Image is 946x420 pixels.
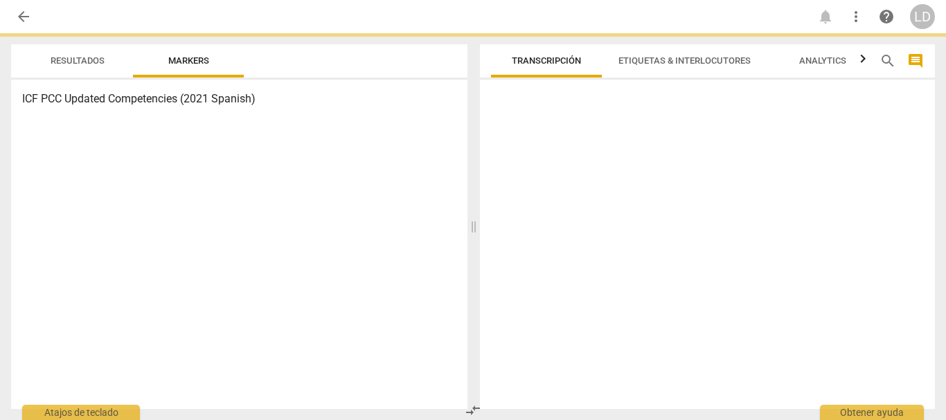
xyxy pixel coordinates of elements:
[168,55,209,66] span: Markers
[465,402,481,419] span: compare_arrows
[22,405,140,420] div: Atajos de teclado
[878,8,895,25] span: help
[15,8,32,25] span: arrow_back
[820,405,924,420] div: Obtener ayuda
[877,50,899,72] button: Buscar
[512,55,581,66] span: Transcripción
[910,4,935,29] button: LD
[848,8,864,25] span: more_vert
[874,4,899,29] a: Obtener ayuda
[799,55,846,66] span: Analytics
[618,55,751,66] span: Etiquetas & Interlocutores
[880,53,896,69] span: search
[907,53,924,69] span: comment
[22,91,456,107] h3: ICF PCC Updated Competencies (2021 Spanish)
[904,50,927,72] button: Mostrar/Ocultar comentarios
[51,55,105,66] span: Resultados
